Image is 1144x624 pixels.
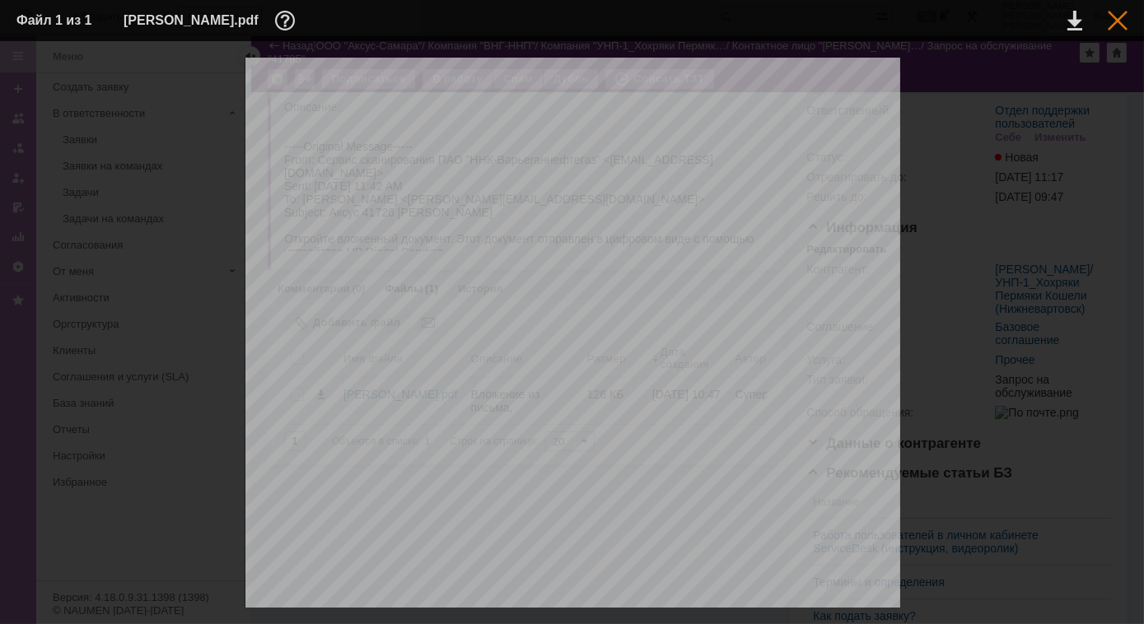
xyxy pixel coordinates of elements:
[1067,11,1082,30] div: Скачать файл
[124,11,300,30] div: [PERSON_NAME].pdf
[275,11,300,30] div: Дополнительная информация о файле (F11)
[16,14,99,27] div: Файл 1 из 1
[1108,11,1128,30] div: Закрыть окно (Esc)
